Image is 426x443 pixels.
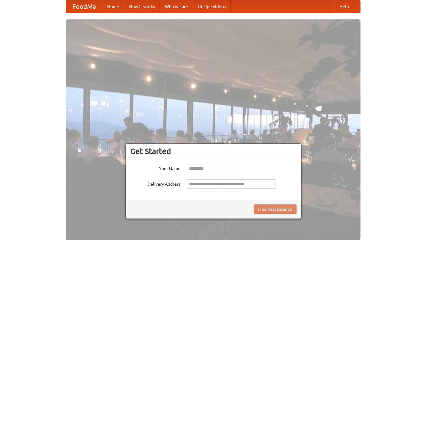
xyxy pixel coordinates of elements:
[160,0,193,13] a: Who we are
[130,164,181,172] label: Your Name
[334,0,354,13] a: Help
[254,204,297,214] button: Find Restaurants!
[102,0,124,13] a: Home
[130,179,181,187] label: Delivery Address
[66,0,102,13] a: FoodMe
[193,0,231,13] a: Recipe videos
[124,0,160,13] a: How it works
[130,147,297,156] h3: Get Started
